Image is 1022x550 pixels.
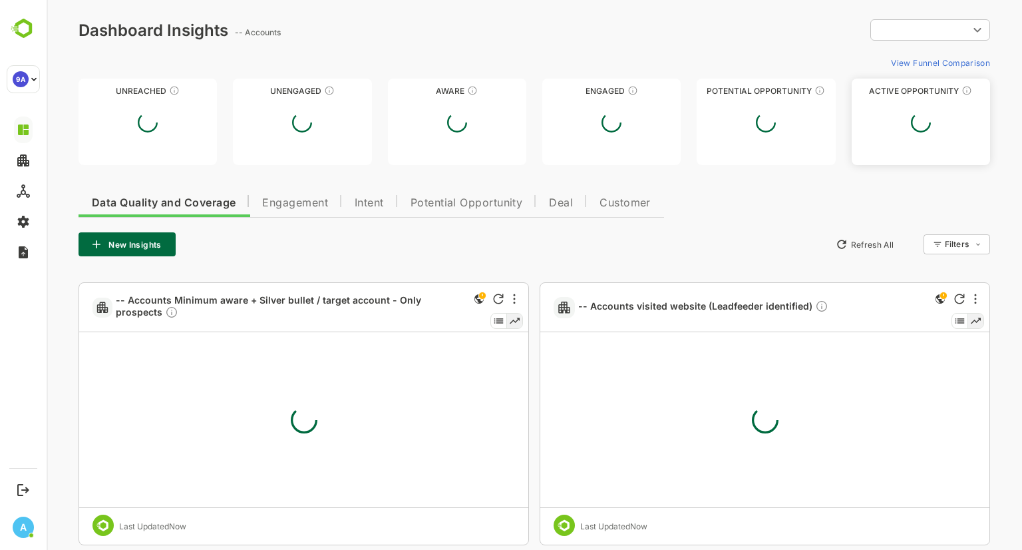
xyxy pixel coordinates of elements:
[824,18,943,42] div: ​
[502,198,526,208] span: Deal
[122,85,133,96] div: These accounts have not been engaged with for a defined time period
[7,16,41,41] img: BambooboxLogoMark.f1c84d78b4c51b1a7b5f700c9845e183.svg
[553,198,604,208] span: Customer
[364,198,476,208] span: Potential Opportunity
[839,52,943,73] button: View Funnel Comparison
[32,21,182,40] div: Dashboard Insights
[496,86,634,96] div: Engaged
[898,239,922,249] div: Filters
[915,85,926,96] div: These accounts have open opportunities which might be at any of the Sales Stages
[277,85,288,96] div: These accounts have not shown enough engagement and need nurturing
[783,234,853,255] button: Refresh All
[73,521,140,531] div: Last Updated Now
[650,86,788,96] div: Potential Opportunity
[14,481,32,499] button: Logout
[308,198,337,208] span: Intent
[581,85,592,96] div: These accounts are warm, further nurturing would qualify them to MQAs
[768,300,782,315] div: Description not present
[118,306,132,321] div: Description not present
[534,521,601,531] div: Last Updated Now
[886,291,902,309] div: This is a global insight. Segment selection is not applicable for this view
[13,517,34,538] div: A
[45,198,189,208] span: Data Quality and Coverage
[186,86,325,96] div: Unengaged
[425,291,440,309] div: This is a global insight. Segment selection is not applicable for this view
[32,232,129,256] button: New Insights
[188,27,238,37] ag: -- Accounts
[69,294,425,321] a: -- Accounts Minimum aware + Silver bullet / target account - Only prospectsDescription not present
[69,294,419,321] span: -- Accounts Minimum aware + Silver bullet / target account - Only prospects
[421,85,431,96] div: These accounts have just entered the buying cycle and need further nurturing
[908,294,918,304] div: Refresh
[446,294,457,304] div: Refresh
[897,232,943,256] div: Filters
[768,85,778,96] div: These accounts are MQAs and can be passed on to Inside Sales
[805,86,943,96] div: Active Opportunity
[32,86,170,96] div: Unreached
[928,294,930,304] div: More
[13,71,29,87] div: 9A
[532,300,782,315] span: -- Accounts visited website (Leadfeeder identified)
[466,294,469,304] div: More
[216,198,281,208] span: Engagement
[341,86,480,96] div: Aware
[532,300,787,315] a: -- Accounts visited website (Leadfeeder identified)Description not present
